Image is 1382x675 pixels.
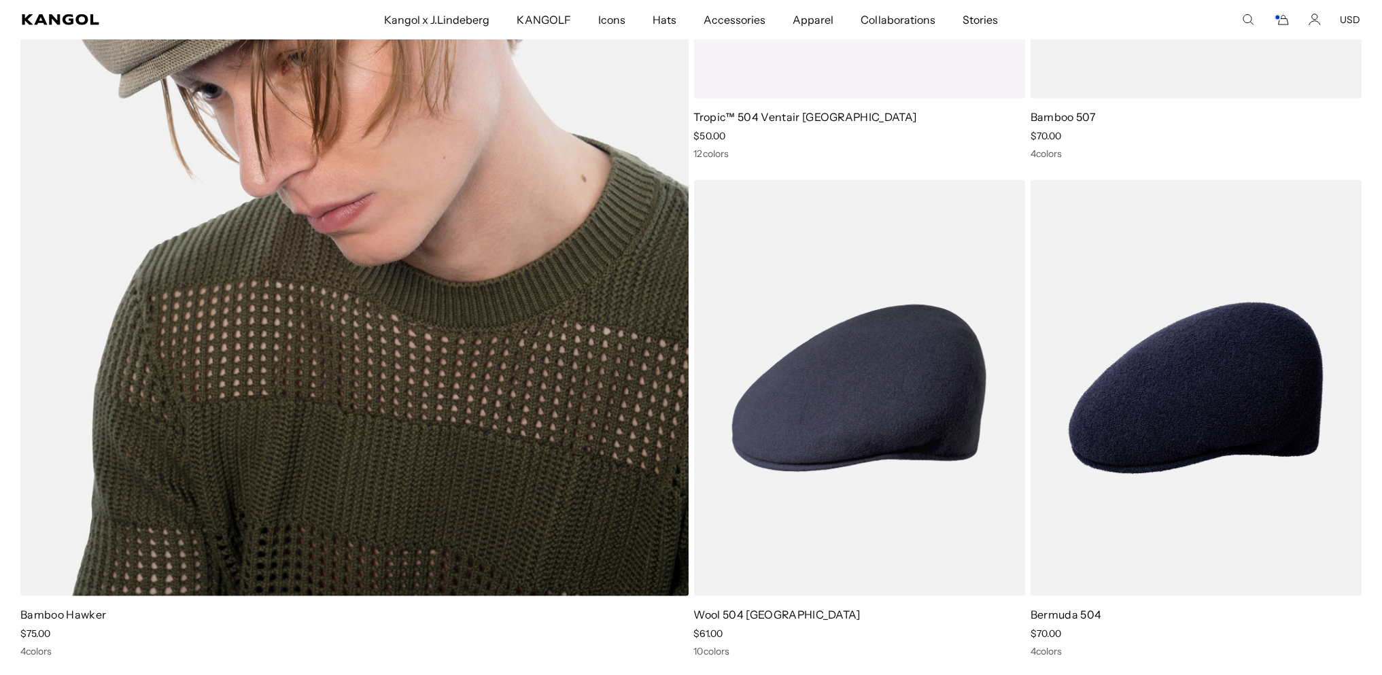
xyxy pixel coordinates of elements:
a: Tropic™ 504 Ventair [GEOGRAPHIC_DATA] [694,110,917,124]
div: 4 colors [1031,148,1362,160]
span: $75.00 [20,627,50,640]
a: Bamboo 507 [1031,110,1096,124]
span: $50.00 [694,130,725,142]
div: 4 colors [20,645,689,657]
button: USD [1340,14,1360,26]
button: Cart [1273,14,1290,26]
a: Kangol [22,14,254,25]
span: $61.00 [694,627,723,640]
a: Bamboo Hawker [20,608,106,621]
div: 10 colors [694,645,1025,657]
div: 4 colors [1031,645,1362,657]
summary: Search here [1242,14,1254,26]
img: Wool 504 USA [694,180,1025,596]
a: Bermuda 504 [1031,608,1102,621]
a: Account [1309,14,1321,26]
span: $70.00 [1031,627,1061,640]
img: Bermuda 504 [1031,180,1362,596]
a: Wool 504 [GEOGRAPHIC_DATA] [694,608,861,621]
span: $70.00 [1031,130,1061,142]
div: 12 colors [694,148,1025,160]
